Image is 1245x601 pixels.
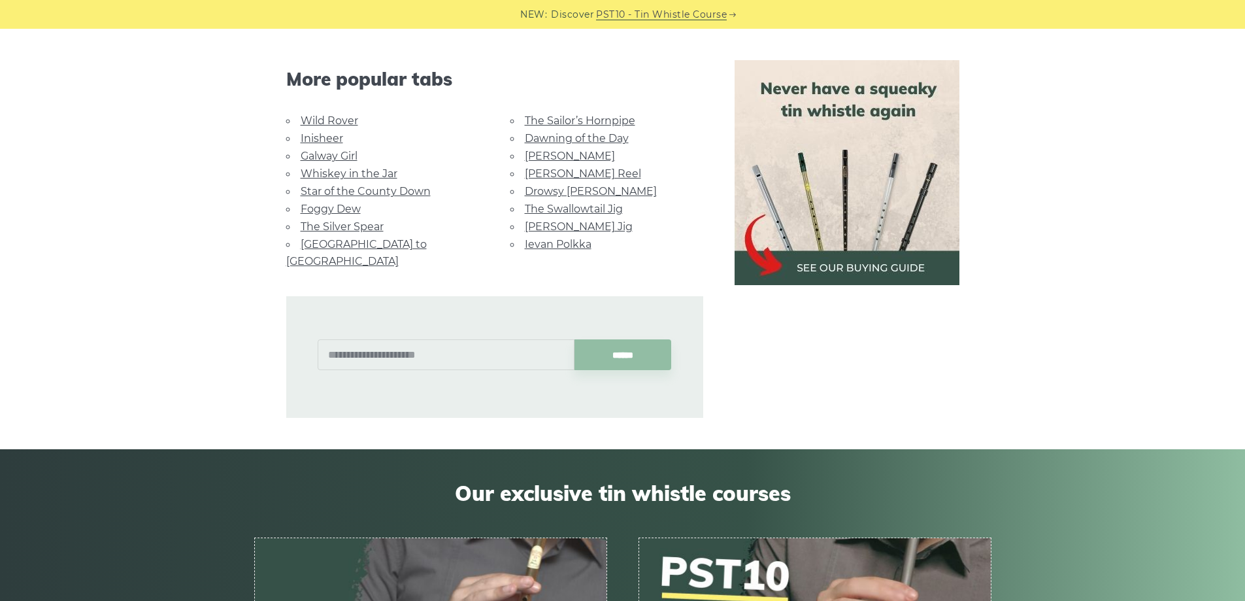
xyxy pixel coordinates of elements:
[301,185,431,197] a: Star of the County Down
[286,68,703,90] span: More popular tabs
[301,150,357,162] a: Galway Girl
[525,185,657,197] a: Drowsy [PERSON_NAME]
[525,203,623,215] a: The Swallowtail Jig
[301,132,343,145] a: Inisheer
[525,220,633,233] a: [PERSON_NAME] Jig
[525,132,629,145] a: Dawning of the Day
[254,481,991,506] span: Our exclusive tin whistle courses
[301,203,361,215] a: Foggy Dew
[525,114,635,127] a: The Sailor’s Hornpipe
[286,238,427,267] a: [GEOGRAPHIC_DATA] to [GEOGRAPHIC_DATA]
[520,7,547,22] span: NEW:
[551,7,594,22] span: Discover
[301,114,358,127] a: Wild Rover
[301,220,384,233] a: The Silver Spear
[596,7,727,22] a: PST10 - Tin Whistle Course
[735,60,959,285] img: tin whistle buying guide
[525,167,641,180] a: [PERSON_NAME] Reel
[301,167,397,180] a: Whiskey in the Jar
[525,238,591,250] a: Ievan Polkka
[525,150,615,162] a: [PERSON_NAME]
